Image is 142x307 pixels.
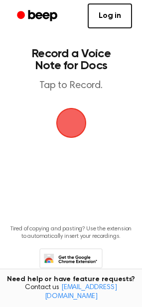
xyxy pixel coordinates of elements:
[6,284,136,301] span: Contact us
[18,48,124,72] h1: Record a Voice Note for Docs
[18,80,124,92] p: Tap to Record.
[45,284,117,300] a: [EMAIL_ADDRESS][DOMAIN_NAME]
[88,3,132,28] a: Log in
[8,225,134,240] p: Tired of copying and pasting? Use the extension to automatically insert your recordings.
[56,108,86,138] img: Beep Logo
[10,6,66,26] a: Beep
